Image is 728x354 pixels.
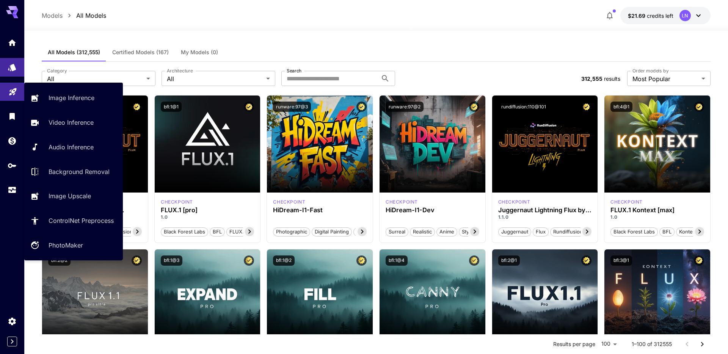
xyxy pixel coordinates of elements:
[498,199,530,205] div: FLUX.1 D
[8,316,17,326] div: Settings
[632,67,668,74] label: Order models by
[459,228,483,236] span: Stylized
[533,228,548,236] span: flux
[386,207,479,214] h3: HiDream-I1-Dev
[42,11,106,20] nav: breadcrumb
[386,199,418,205] div: HiDream Dev
[610,207,704,214] h3: FLUX.1 Kontext [max]
[628,12,673,20] div: $21.6906
[8,161,17,170] div: API Keys
[581,102,591,112] button: Certified Model – Vetted for best performance and includes a commercial license.
[598,338,620,349] div: 100
[47,67,67,74] label: Category
[161,199,193,205] p: checkpoint
[49,191,91,200] p: Image Upscale
[676,228,700,236] span: Kontext
[386,102,424,112] button: runware:97@2
[161,214,254,221] p: 1.0
[181,49,218,56] span: My Models (0)
[469,255,479,266] button: Certified Model – Vetted for best performance and includes a commercial license.
[410,228,435,236] span: Realistic
[210,228,224,236] span: BFL
[694,102,704,112] button: Certified Model – Vetted for best performance and includes a commercial license.
[167,74,263,83] span: All
[498,102,549,112] button: rundiffusion:110@101
[356,102,367,112] button: Certified Model – Vetted for best performance and includes a commercial license.
[8,111,17,121] div: Library
[244,102,254,112] button: Certified Model – Vetted for best performance and includes a commercial license.
[167,67,193,74] label: Architecture
[498,214,592,221] p: 1.1.0
[24,236,123,255] a: PhotoMaker
[273,199,305,205] div: HiDream Fast
[356,255,367,266] button: Certified Model – Vetted for best performance and includes a commercial license.
[632,340,672,348] p: 1–100 of 312555
[8,136,17,146] div: Wallet
[273,199,305,205] p: checkpoint
[611,228,657,236] span: Black Forest Labs
[386,199,418,205] p: checkpoint
[49,143,94,152] p: Audio Inference
[581,255,591,266] button: Certified Model – Vetted for best performance and includes a commercial license.
[498,255,520,266] button: bfl:2@1
[679,10,691,21] div: LN
[273,255,295,266] button: bfl:1@2
[49,241,83,250] p: PhotoMaker
[694,255,704,266] button: Certified Model – Vetted for best performance and includes a commercial license.
[48,49,100,56] span: All Models (312,555)
[24,211,123,230] a: ControlNet Preprocess
[244,255,254,266] button: Certified Model – Vetted for best performance and includes a commercial license.
[161,102,182,112] button: bfl:1@1
[312,228,351,236] span: Digital Painting
[161,199,193,205] div: fluxpro
[386,228,408,236] span: Surreal
[581,75,602,82] span: 312,555
[498,207,592,214] h3: Juggernaut Lightning Flux by RunDiffusion
[498,199,530,205] p: checkpoint
[48,255,71,266] button: bfl:2@2
[273,207,367,214] h3: HiDream-I1-Fast
[610,102,632,112] button: bfl:4@1
[8,185,17,195] div: Usage
[8,85,17,94] div: Playground
[76,11,106,20] p: All Models
[273,228,310,236] span: Photographic
[161,255,182,266] button: bfl:1@3
[660,228,674,236] span: BFL
[49,216,114,225] p: ControlNet Preprocess
[287,67,301,74] label: Search
[354,228,382,236] span: Cinematic
[632,74,698,83] span: Most Popular
[469,102,479,112] button: Certified Model – Vetted for best performance and includes a commercial license.
[695,337,710,352] button: Go to next page
[132,255,142,266] button: Certified Model – Vetted for best performance and includes a commercial license.
[161,228,208,236] span: Black Forest Labs
[604,75,620,82] span: results
[386,255,408,266] button: bfl:1@4
[610,199,643,205] p: checkpoint
[49,118,94,127] p: Video Inference
[161,207,254,214] h3: FLUX.1 [pro]
[610,214,704,221] p: 1.0
[610,255,632,266] button: bfl:3@1
[8,60,17,70] div: Models
[437,228,457,236] span: Anime
[551,228,585,236] span: rundiffusion
[499,228,531,236] span: juggernaut
[628,13,647,19] span: $21.69
[49,167,110,176] p: Background Removal
[47,74,143,83] span: All
[24,162,123,181] a: Background Removal
[49,93,94,102] p: Image Inference
[112,49,169,56] span: Certified Models (167)
[24,187,123,205] a: Image Upscale
[610,199,643,205] div: FLUX.1 Kontext [max]
[7,337,17,346] button: Expand sidebar
[273,102,311,112] button: runware:97@3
